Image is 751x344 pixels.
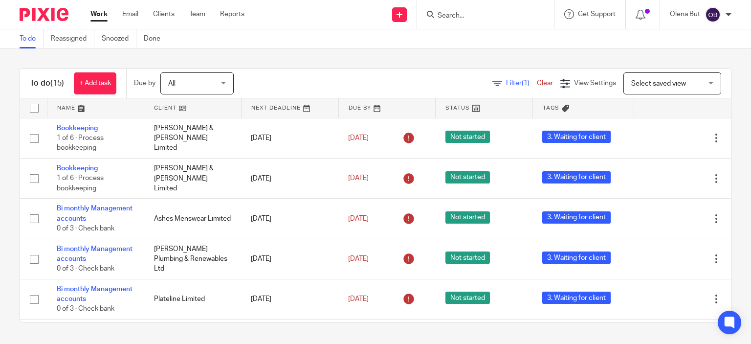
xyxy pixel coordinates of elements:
span: Not started [445,131,490,143]
a: Bi monthly Management accounts [57,286,133,302]
span: Get Support [578,11,616,18]
span: Tags [543,105,559,111]
span: Not started [445,292,490,304]
span: (15) [50,79,64,87]
td: Ashes Menswear Limited [144,199,242,239]
span: 3. Waiting for client [542,252,611,264]
td: [DATE] [241,199,338,239]
span: [DATE] [348,175,369,182]
a: Reassigned [51,29,94,48]
td: [DATE] [241,279,338,319]
a: Clients [153,9,175,19]
span: Not started [445,171,490,183]
span: 3. Waiting for client [542,211,611,224]
td: [PERSON_NAME] & [PERSON_NAME] Limited [144,118,242,158]
span: Select saved view [631,80,686,87]
td: [DATE] [241,158,338,198]
a: Work [90,9,108,19]
a: Bookkeeping [57,165,98,172]
input: Search [437,12,525,21]
p: Due by [134,78,155,88]
a: + Add task [74,72,116,94]
span: 1 of 6 · Process bookkeeping [57,135,104,152]
td: Plateline Limited [144,279,242,319]
a: Team [189,9,205,19]
span: [DATE] [348,255,369,262]
span: Not started [445,252,490,264]
p: Olena But [670,9,700,19]
img: svg%3E [705,7,721,23]
td: [PERSON_NAME] & [PERSON_NAME] Limited [144,158,242,198]
td: [DATE] [241,239,338,279]
h1: To do [30,78,64,89]
span: All [168,80,176,87]
a: Clear [537,80,553,87]
span: 3. Waiting for client [542,171,611,183]
span: 3. Waiting for client [542,131,611,143]
a: Snoozed [102,29,136,48]
a: Email [122,9,138,19]
span: [DATE] [348,135,369,141]
span: Filter [506,80,537,87]
span: Not started [445,211,490,224]
span: 0 of 3 · Check bank [57,306,114,313]
img: Pixie [20,8,68,21]
a: Bi monthly Management accounts [57,246,133,262]
span: View Settings [574,80,616,87]
span: [DATE] [348,296,369,302]
span: (1) [522,80,530,87]
span: 0 of 3 · Check bank [57,266,114,273]
td: [DATE] [241,118,338,158]
span: 1 of 6 · Process bookkeeping [57,175,104,192]
span: [DATE] [348,215,369,222]
a: Bookkeeping [57,125,98,132]
a: Reports [220,9,244,19]
td: [PERSON_NAME] Plumbing & Renewables Ltd [144,239,242,279]
a: Done [144,29,168,48]
a: To do [20,29,44,48]
a: Bi monthly Management accounts [57,205,133,222]
span: 0 of 3 · Check bank [57,225,114,232]
span: 3. Waiting for client [542,292,611,304]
